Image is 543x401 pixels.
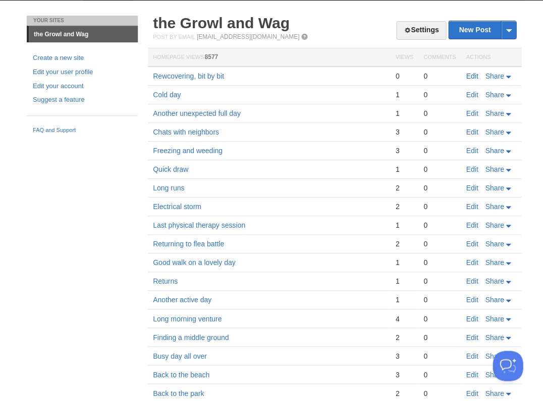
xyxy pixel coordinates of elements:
[423,277,456,286] div: 0
[153,389,204,397] a: Back to the park
[423,109,456,118] div: 0
[466,277,478,285] a: Edit
[33,95,132,105] a: Suggest a feature
[466,258,478,266] a: Edit
[423,165,456,174] div: 0
[153,165,188,173] a: Quick draw
[449,21,516,39] a: New Post
[423,183,456,192] div: 0
[466,165,478,173] a: Edit
[29,26,138,42] a: the Growl and Wag
[395,202,413,211] div: 2
[153,91,181,99] a: Cold day
[395,314,413,323] div: 4
[204,53,218,60] span: 8577
[466,184,478,192] a: Edit
[466,203,478,211] a: Edit
[485,165,504,173] span: Share
[153,34,195,40] span: Post by Email
[153,352,207,360] a: Busy day all over
[153,72,224,80] a: Rewcovering, bit by bit
[423,370,456,379] div: 0
[33,53,132,63] a: Create a new site
[423,332,456,342] div: 0
[466,128,478,136] a: Edit
[423,314,456,323] div: 0
[153,221,245,229] a: Last physical therapy session
[153,258,235,266] a: Good walk on a lovely day
[485,91,504,99] span: Share
[485,258,504,266] span: Share
[396,21,446,40] a: Settings
[423,127,456,137] div: 0
[153,15,290,31] a: the Growl and Wag
[33,81,132,92] a: Edit your account
[423,295,456,304] div: 0
[395,370,413,379] div: 3
[153,277,178,285] a: Returns
[418,48,461,67] th: Comments
[153,333,229,341] a: Finding a middle ground
[390,48,418,67] th: Views
[153,240,224,248] a: Returning to flea battle
[466,109,478,117] a: Edit
[395,165,413,174] div: 1
[395,90,413,99] div: 1
[395,351,413,360] div: 3
[33,126,132,135] a: FAQ and Support
[466,370,478,378] a: Edit
[148,48,390,67] th: Homepage Views
[423,72,456,81] div: 0
[395,388,413,397] div: 2
[466,352,478,360] a: Edit
[485,333,504,341] span: Share
[153,147,223,155] a: Freezing and weeding
[423,258,456,267] div: 0
[153,296,211,304] a: Another active day
[493,351,523,381] iframe: Help Scout Beacon - Open
[485,296,504,304] span: Share
[395,258,413,267] div: 1
[485,240,504,248] span: Share
[466,389,478,397] a: Edit
[485,314,504,322] span: Share
[423,221,456,230] div: 0
[461,48,521,67] th: Actions
[466,333,478,341] a: Edit
[485,389,504,397] span: Share
[395,146,413,155] div: 3
[423,146,456,155] div: 0
[485,221,504,229] span: Share
[153,128,219,136] a: Chats with neighbors
[485,72,504,80] span: Share
[485,370,504,378] span: Share
[153,184,184,192] a: Long runs
[466,240,478,248] a: Edit
[33,67,132,78] a: Edit your user profile
[423,202,456,211] div: 0
[197,33,299,40] a: [EMAIL_ADDRESS][DOMAIN_NAME]
[485,277,504,285] span: Share
[423,239,456,248] div: 0
[395,277,413,286] div: 1
[395,295,413,304] div: 1
[423,351,456,360] div: 0
[395,109,413,118] div: 1
[395,239,413,248] div: 2
[466,147,478,155] a: Edit
[27,16,138,26] li: Your Sites
[423,90,456,99] div: 0
[466,72,478,80] a: Edit
[485,109,504,117] span: Share
[153,109,241,117] a: Another unexpected full day
[466,314,478,322] a: Edit
[153,314,222,322] a: Long morning venture
[466,296,478,304] a: Edit
[423,388,456,397] div: 0
[485,128,504,136] span: Share
[485,352,504,360] span: Share
[485,203,504,211] span: Share
[395,183,413,192] div: 2
[395,221,413,230] div: 1
[153,203,201,211] a: Electrical storm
